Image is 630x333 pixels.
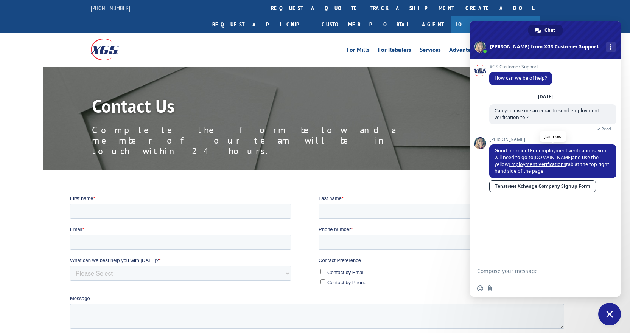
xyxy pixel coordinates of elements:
[316,16,414,33] a: Customer Portal
[544,25,555,36] span: Chat
[347,47,370,55] a: For Mills
[489,137,616,142] span: [PERSON_NAME]
[598,303,621,325] div: Close chat
[606,42,616,52] div: More channels
[477,268,597,274] textarea: Compose your message...
[207,16,316,33] a: Request a pickup
[91,4,130,12] a: [PHONE_NUMBER]
[489,180,596,192] a: Tenstreet Xchange Company Signup Form
[534,154,572,161] a: [DOMAIN_NAME]
[495,107,599,121] span: Can you give me an email to send employment verification to ?
[489,64,552,70] span: XGS Customer Support
[538,94,553,99] div: [DATE]
[495,75,547,81] span: How can we be of help?
[509,161,566,167] a: Employment Verifications
[414,16,451,33] a: Agent
[528,25,563,36] div: Chat
[449,47,480,55] a: Advantages
[477,285,483,291] span: Insert an emoji
[92,125,432,156] p: Complete the form below and a member of our team will be in touch within 24 hours.
[451,16,540,33] a: Join Our Team
[487,285,493,291] span: Send a file
[601,126,611,132] span: Read
[420,47,441,55] a: Services
[495,147,609,174] span: Good morning! For employment verifications, you will need to go to and use the yellow tab at the ...
[378,47,411,55] a: For Retailers
[92,97,432,119] h1: Contact Us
